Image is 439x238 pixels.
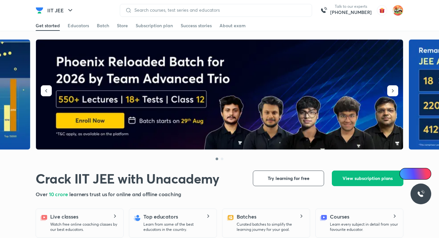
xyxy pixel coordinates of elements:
span: Ai Doubts [410,171,427,176]
button: View subscription plans [332,171,403,186]
a: [PHONE_NUMBER] [330,9,372,16]
p: Watch free online coaching classes by our best educators. [50,222,118,232]
p: Curated batches to simplify the learning journey for your goal. [237,222,305,232]
a: Store [117,20,128,31]
span: 10 crore [49,191,69,197]
img: Company Logo [36,6,43,14]
img: call-us [317,4,330,17]
div: Get started [36,22,60,29]
div: Store [117,22,128,29]
a: Subscription plan [136,20,173,31]
a: About exam [219,20,246,31]
a: Educators [68,20,89,31]
a: Get started [36,20,60,31]
a: Ai Doubts [400,168,431,180]
h1: Crack IIT JEE with Unacademy [36,171,219,186]
span: View subscription plans [343,175,393,182]
div: Educators [68,22,89,29]
h5: Courses [330,213,349,220]
img: Aniket Kumar Barnwal [392,5,403,16]
span: Over [36,191,49,197]
h5: Top educators [143,213,178,220]
button: IIT JEE [43,4,78,17]
input: Search courses, test series and educators [132,7,307,13]
p: Learn every subject in detail from your favourite educator. [330,222,398,232]
div: Batch [97,22,109,29]
h5: Live classes [50,213,78,220]
h5: Batches [237,213,256,220]
img: Icon [403,171,409,176]
a: Success stories [181,20,212,31]
p: Learn from some of the best educators in the country. [143,222,211,232]
p: Talk to our experts [330,4,372,9]
div: Success stories [181,22,212,29]
span: Try learning for free [268,175,310,182]
div: Subscription plan [136,22,173,29]
button: Try learning for free [253,171,324,186]
div: About exam [219,22,246,29]
span: learners trust us for online and offline coaching [69,191,181,197]
img: ttu [417,190,425,198]
img: avatar [377,5,387,16]
a: Batch [97,20,109,31]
